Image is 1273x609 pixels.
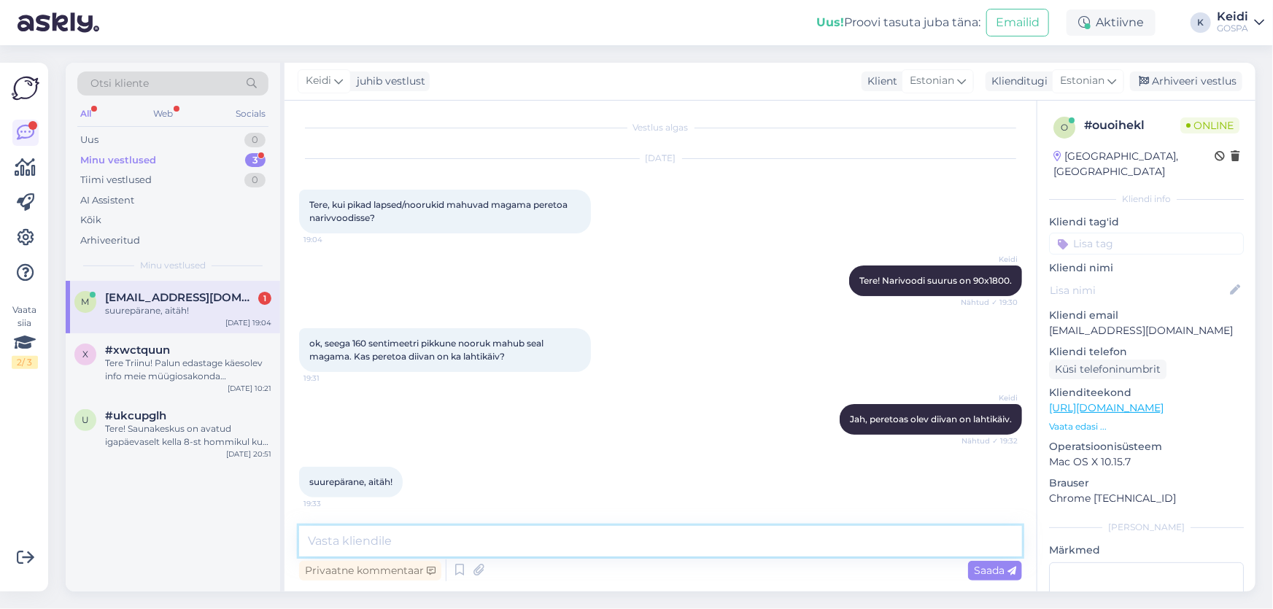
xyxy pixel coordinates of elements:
div: [DATE] 20:51 [226,449,271,459]
div: Tere! Saunakeskus on avatud igapäevaselt kella 8-st hommikul kuni 21.00-ni. [105,422,271,449]
div: Klienditugi [986,74,1048,89]
span: mari.madar@hotmail.com [105,291,257,304]
p: Chrome [TECHNICAL_ID] [1049,491,1244,506]
div: Proovi tasuta juba täna: [816,14,980,31]
div: Privaatne kommentaar [299,561,441,581]
div: Kõik [80,213,101,228]
div: Tiimi vestlused [80,173,152,187]
b: Uus! [816,15,844,29]
div: Vaata siia [12,303,38,369]
span: #xwctquun [105,344,170,357]
span: Online [1180,117,1239,133]
a: [URL][DOMAIN_NAME] [1049,401,1164,414]
span: Otsi kliente [90,76,149,91]
div: # ouoihekl [1084,117,1180,134]
span: u [82,414,89,425]
div: Arhiveeritud [80,233,140,248]
span: Estonian [910,73,954,89]
div: Keidi [1217,11,1248,23]
a: KeidiGOSPA [1217,11,1264,34]
div: K [1191,12,1211,33]
span: Minu vestlused [140,259,206,272]
span: Tere, kui pikad lapsed/noorukid mahuvad magama peretoa narivvoodisse? [309,199,570,223]
div: 0 [244,173,266,187]
p: [EMAIL_ADDRESS][DOMAIN_NAME] [1049,323,1244,338]
span: Keidi [306,73,331,89]
p: Kliendi telefon [1049,344,1244,360]
div: Web [151,104,177,123]
div: [GEOGRAPHIC_DATA], [GEOGRAPHIC_DATA] [1053,149,1215,179]
div: All [77,104,94,123]
div: Socials [233,104,268,123]
span: Saada [974,564,1016,577]
p: Brauser [1049,476,1244,491]
p: Kliendi tag'id [1049,214,1244,230]
span: suurepärane, aitäh! [309,476,392,487]
div: Aktiivne [1067,9,1156,36]
div: 0 [244,133,266,147]
img: Askly Logo [12,74,39,102]
span: ok, seega 160 sentimeetri pikkune nooruk mahub seal magama. Kas peretoa diivan on ka lahtikäiv? [309,338,546,362]
div: Küsi telefoninumbrit [1049,360,1166,379]
p: Kliendi nimi [1049,260,1244,276]
span: Nähtud ✓ 19:30 [961,297,1018,308]
span: x [82,349,88,360]
div: Arhiveeri vestlus [1130,71,1242,91]
span: 19:31 [303,373,358,384]
p: Vaata edasi ... [1049,420,1244,433]
div: Vestlus algas [299,121,1022,134]
div: Kliendi info [1049,193,1244,206]
div: 1 [258,292,271,305]
div: Uus [80,133,98,147]
p: Mac OS X 10.15.7 [1049,454,1244,470]
span: Nähtud ✓ 19:32 [961,435,1018,446]
span: #ukcupglh [105,409,166,422]
div: Klient [862,74,897,89]
span: Jah, peretoas olev diivan on lahtikäiv. [850,414,1012,424]
span: Estonian [1060,73,1104,89]
div: GOSPA [1217,23,1248,34]
div: juhib vestlust [351,74,425,89]
span: Keidi [963,254,1018,265]
div: [DATE] 10:21 [228,383,271,394]
p: Märkmed [1049,543,1244,558]
div: [PERSON_NAME] [1049,521,1244,534]
span: m [82,296,90,307]
span: Keidi [963,392,1018,403]
span: 19:04 [303,234,358,245]
p: Operatsioonisüsteem [1049,439,1244,454]
input: Lisa nimi [1050,282,1227,298]
button: Emailid [986,9,1049,36]
span: 19:33 [303,498,358,509]
p: Klienditeekond [1049,385,1244,400]
div: [DATE] 19:04 [225,317,271,328]
p: Kliendi email [1049,308,1244,323]
span: o [1061,122,1068,133]
input: Lisa tag [1049,233,1244,255]
div: 3 [245,153,266,168]
span: Tere! Narivoodi suurus on 90x1800. [859,275,1012,286]
div: Minu vestlused [80,153,156,168]
div: suurepärane, aitäh! [105,304,271,317]
div: Tere Triinu! Palun edastage käesolev info meie müügiosakonda [EMAIL_ADDRESS][DOMAIN_NAME] [105,357,271,383]
div: AI Assistent [80,193,134,208]
div: [DATE] [299,152,1022,165]
div: 2 / 3 [12,356,38,369]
